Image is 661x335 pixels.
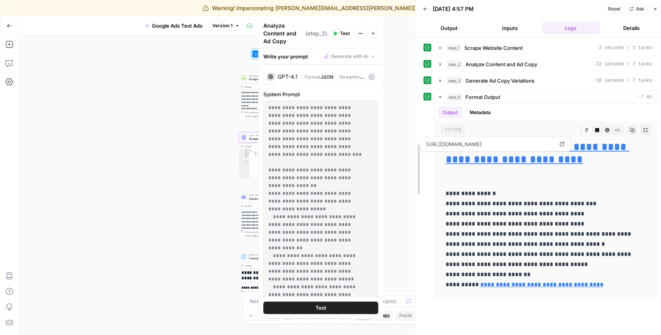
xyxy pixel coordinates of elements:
span: Format [305,74,321,80]
div: WorkflowSet InputsInputs [239,49,307,59]
div: Write your prompt [259,48,383,64]
span: LLM · [PERSON_NAME] 4 [249,193,294,197]
div: GPT-4.1 [278,74,298,79]
div: Output [245,264,300,267]
div: 2 [239,152,249,154]
div: 3 [239,153,249,156]
span: Paste [399,312,412,319]
label: System Prompt [263,90,378,98]
span: Web Page Scrape [249,74,295,78]
span: Toggle code folding, rows 1 through 159 [247,149,249,152]
button: Test [330,28,353,39]
span: ( step_2 ) [305,30,327,37]
span: [URL][DOMAIN_NAME] [425,137,555,151]
div: 1 [239,149,249,152]
div: EndOutput [239,311,307,322]
span: Toggle code folding, rows 3 through 6 [247,153,249,156]
button: Google Ads Text Ads [140,19,207,32]
span: Test [315,304,326,312]
div: This output is too large & has been abbreviated for review. to view the full content. [245,290,305,297]
div: This output is too large & has been abbreviated for review. to view the full content. [245,111,305,118]
span: Test [340,30,350,37]
span: JSON [321,74,333,80]
span: LLM · GPT-4.1 [249,134,294,137]
div: This output is too large & has been abbreviated for review. to view the full content. [245,230,305,237]
span: Format Output [249,256,294,260]
span: Toggle code folding, rows 2 through 27 [247,152,249,154]
div: LLM · GPT-4.1Analyze Content and Ad CopyStep 2Output{ "key_messaging_themes":[ { "summary":"Centr... [239,132,307,178]
span: | [301,72,305,80]
div: Output [245,85,300,88]
span: Generate with AI [331,53,368,60]
span: Google Ads Text Ads [152,22,203,30]
button: Version 1 [209,21,243,31]
div: Output [245,145,300,148]
button: Paste [396,310,415,321]
span: Generate Ad Copy Variations [249,196,294,201]
span: | [333,72,339,80]
span: Copy the output [253,115,270,118]
span: Version 1 [212,22,233,29]
div: Output [245,204,300,208]
div: Analyze Content and Ad Copy [263,22,327,45]
button: Test [263,301,378,314]
span: Scrape Website Content [249,77,295,81]
button: Generate with AI [321,51,378,62]
span: Copy [378,312,390,319]
div: 5 [239,160,249,182]
div: Warning! Impersonating [PERSON_NAME][EMAIL_ADDRESS][PERSON_NAME][DOMAIN_NAME] [203,4,459,12]
span: Streaming [339,72,365,80]
div: 4 [239,156,249,160]
span: Write Liquid Text [249,253,294,256]
span: Analyze Content and Ad Copy [249,137,294,141]
button: Copy [375,310,393,321]
span: Copy the output [253,234,270,237]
